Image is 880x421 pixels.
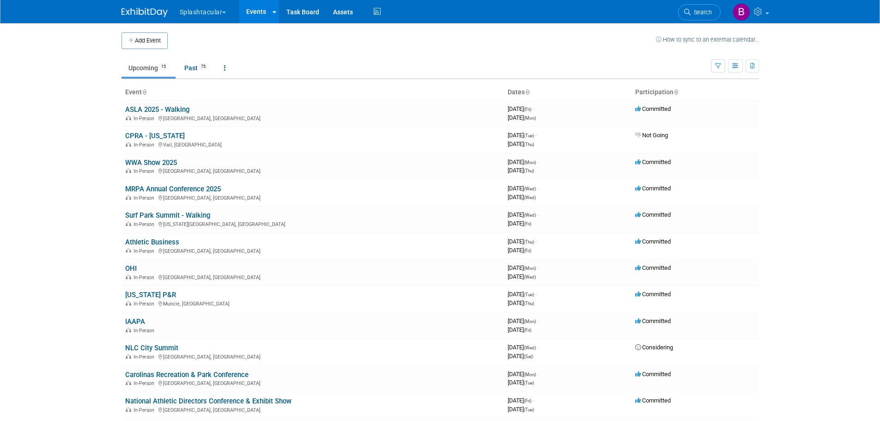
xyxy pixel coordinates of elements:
[125,159,177,167] a: WWA Show 2025
[508,371,539,378] span: [DATE]
[635,397,671,404] span: Committed
[635,317,671,324] span: Committed
[508,273,536,280] span: [DATE]
[125,238,179,246] a: Athletic Business
[656,36,759,43] a: How to sync to an external calendar...
[635,105,671,112] span: Committed
[508,397,534,404] span: [DATE]
[524,301,534,306] span: (Thu)
[125,379,500,386] div: [GEOGRAPHIC_DATA], [GEOGRAPHIC_DATA]
[533,397,534,404] span: -
[508,326,531,333] span: [DATE]
[524,319,536,324] span: (Mon)
[508,353,533,360] span: [DATE]
[524,275,536,280] span: (Wed)
[635,264,671,271] span: Committed
[635,344,673,351] span: Considering
[524,407,534,412] span: (Tue)
[508,238,537,245] span: [DATE]
[134,195,157,201] span: In-Person
[524,345,536,350] span: (Wed)
[134,328,157,334] span: In-Person
[537,344,539,351] span: -
[504,85,631,100] th: Dates
[126,328,131,332] img: In-Person Event
[535,291,537,298] span: -
[121,85,504,100] th: Event
[524,195,536,200] span: (Wed)
[126,248,131,253] img: In-Person Event
[126,301,131,305] img: In-Person Event
[508,105,534,112] span: [DATE]
[508,114,536,121] span: [DATE]
[125,397,291,405] a: National Athletic Directors Conference & Exhibit Show
[125,220,500,227] div: [US_STATE][GEOGRAPHIC_DATA], [GEOGRAPHIC_DATA]
[537,317,539,324] span: -
[121,8,168,17] img: ExhibitDay
[635,371,671,378] span: Committed
[508,159,539,165] span: [DATE]
[126,407,131,412] img: In-Person Event
[134,221,157,227] span: In-Person
[125,211,210,220] a: Surf Park Summit - Walking
[125,167,500,174] div: [GEOGRAPHIC_DATA], [GEOGRAPHIC_DATA]
[537,211,539,218] span: -
[508,344,539,351] span: [DATE]
[508,291,537,298] span: [DATE]
[508,299,534,306] span: [DATE]
[524,292,534,297] span: (Tue)
[524,133,534,138] span: (Tue)
[678,4,721,20] a: Search
[537,185,539,192] span: -
[674,88,678,96] a: Sort by Participation Type
[121,59,176,77] a: Upcoming15
[125,291,176,299] a: [US_STATE] P&R
[535,238,537,245] span: -
[508,194,536,201] span: [DATE]
[158,63,169,70] span: 15
[125,264,137,273] a: OHI
[134,116,157,122] span: In-Person
[508,167,534,174] span: [DATE]
[142,88,146,96] a: Sort by Event Name
[535,132,537,139] span: -
[524,398,531,403] span: (Fri)
[524,221,531,226] span: (Fri)
[125,194,500,201] div: [GEOGRAPHIC_DATA], [GEOGRAPHIC_DATA]
[524,239,534,244] span: (Thu)
[126,116,131,120] img: In-Person Event
[524,354,533,359] span: (Sat)
[524,116,536,121] span: (Mon)
[508,264,539,271] span: [DATE]
[134,407,157,413] span: In-Person
[134,354,157,360] span: In-Person
[508,317,539,324] span: [DATE]
[524,372,536,377] span: (Mon)
[635,291,671,298] span: Committed
[125,105,189,114] a: ASLA 2025 - Walking
[635,159,671,165] span: Committed
[126,168,131,173] img: In-Person Event
[134,275,157,281] span: In-Person
[631,85,759,100] th: Participation
[524,107,531,112] span: (Fri)
[508,247,531,254] span: [DATE]
[524,142,534,147] span: (Thu)
[537,371,539,378] span: -
[524,160,536,165] span: (Mon)
[635,238,671,245] span: Committed
[524,186,536,191] span: (Wed)
[691,9,712,16] span: Search
[524,380,534,385] span: (Tue)
[508,211,539,218] span: [DATE]
[198,63,208,70] span: 75
[525,88,529,96] a: Sort by Start Date
[508,406,534,413] span: [DATE]
[635,132,668,139] span: Not Going
[126,354,131,359] img: In-Person Event
[134,248,157,254] span: In-Person
[125,273,500,281] div: [GEOGRAPHIC_DATA], [GEOGRAPHIC_DATA]
[125,299,500,307] div: Muncie, [GEOGRAPHIC_DATA]
[125,140,500,148] div: Vail, [GEOGRAPHIC_DATA]
[125,247,500,254] div: [GEOGRAPHIC_DATA], [GEOGRAPHIC_DATA]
